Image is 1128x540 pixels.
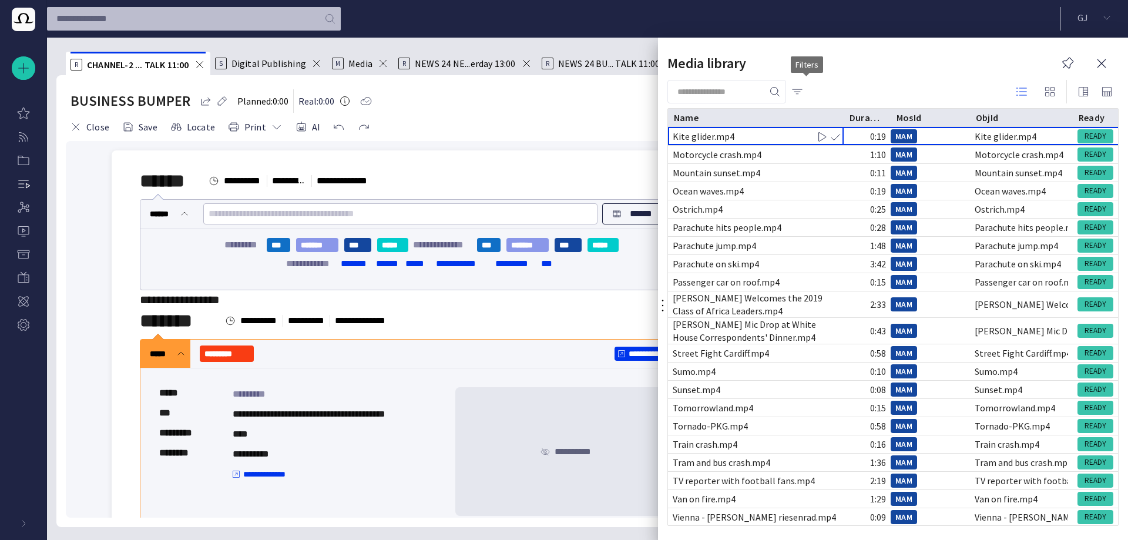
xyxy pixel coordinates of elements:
[975,324,1068,337] div: President Obama's Mic Drop at White House Correspondents' Dinner.mp4
[895,404,912,412] span: MAM
[673,221,781,234] div: Parachute hits people.mp4
[673,203,723,216] div: Ostrich.mp4
[975,383,1022,396] div: Sunset.mp4
[895,440,912,448] span: MAM
[975,438,1039,451] div: Train crash.mp4
[870,401,886,414] div: 0:15
[673,383,720,396] div: Sunset.mp4
[975,257,1061,270] div: Parachute on ski.mp4
[975,347,1068,360] div: Street Fight Cardiff.mp4
[895,278,912,286] span: MAM
[870,383,886,396] div: 0:08
[975,511,1068,524] div: Vienna - Prater riesenrad.mp4
[1077,511,1113,523] span: READY
[975,474,1068,487] div: TV reporter with football fans.mp4
[1077,347,1113,359] span: READY
[897,112,921,123] div: MosId
[673,420,748,432] div: Tornado-PKG.mp4
[895,242,912,250] span: MAM
[895,169,912,177] span: MAM
[1077,384,1113,395] span: READY
[673,438,737,451] div: Train crash.mp4
[870,324,886,337] div: 0:43
[975,456,1068,469] div: Tram and bus crash.mp4
[870,420,886,432] div: 0:58
[1079,112,1104,123] div: Ready
[975,492,1038,505] div: Van on fire.mp4
[673,130,734,143] div: Kite glider.mp4
[673,148,761,161] div: Motorcycle crash.mp4
[870,456,886,469] div: 1:36
[673,456,770,469] div: Tram and bus crash.mp4
[1077,276,1113,288] span: READY
[870,221,886,234] div: 0:28
[673,291,839,317] div: [PERSON_NAME] Welcomes the 2019 Class of Africa Leaders.mp4
[895,132,912,140] span: MAM
[673,365,716,378] div: Sumo.mp4
[667,55,746,72] h2: Media library
[975,221,1068,234] div: Parachute hits people.mp4
[850,112,881,123] div: Duration
[895,187,912,195] span: MAM
[895,223,912,232] span: MAM
[795,59,818,71] span: Filters
[1077,325,1113,337] span: READY
[673,166,760,179] div: Mountain sunset.mp4
[975,148,1063,161] div: Motorcycle crash.mp4
[895,327,912,335] span: MAM
[975,166,1062,179] div: Mountain sunset.mp4
[975,185,1046,197] div: Ocean waves.mp4
[870,185,886,197] div: 0:19
[870,148,886,161] div: 1:10
[1077,167,1113,179] span: READY
[895,458,912,467] span: MAM
[870,298,886,311] div: 2:33
[870,347,886,360] div: 0:58
[1077,298,1113,310] span: READY
[1077,130,1113,142] span: READY
[895,422,912,430] span: MAM
[895,367,912,375] span: MAM
[895,150,912,159] span: MAM
[1077,365,1113,377] span: READY
[673,276,780,289] div: Passenger car on roof.mp4
[895,477,912,485] span: MAM
[1077,420,1113,432] span: READY
[895,385,912,394] span: MAM
[870,474,886,487] div: 2:19
[975,276,1068,289] div: Passenger car on roof.mp4
[975,130,1036,143] div: Kite glider.mp4
[870,276,886,289] div: 0:15
[975,365,1018,378] div: Sumo.mp4
[895,300,912,308] span: MAM
[975,203,1025,216] div: Ostrich.mp4
[1077,438,1113,450] span: READY
[1077,185,1113,197] span: READY
[1077,222,1113,233] span: READY
[1077,493,1113,505] span: READY
[673,401,753,414] div: Tomorrowland.mp4
[870,166,886,179] div: 0:11
[673,318,839,344] div: [PERSON_NAME] Mic Drop at White House Correspondents' Dinner.mp4
[653,289,672,322] div: Resize sidebar
[870,492,886,505] div: 1:29
[674,112,699,123] div: Name
[673,239,756,252] div: Parachute jump.mp4
[870,365,886,378] div: 0:10
[673,511,836,524] div: Vienna - [PERSON_NAME] riesenrad.mp4
[1077,240,1113,251] span: READY
[895,495,912,503] span: MAM
[975,401,1055,414] div: Tomorrowland.mp4
[870,511,886,524] div: 0:09
[1077,475,1113,487] span: READY
[870,239,886,252] div: 1:48
[975,420,1050,432] div: Tornado-PKG.mp4
[895,349,912,357] span: MAM
[673,474,815,487] div: TV reporter with football fans.mp4
[895,205,912,213] span: MAM
[870,203,886,216] div: 0:25
[976,112,998,123] div: ObjId
[870,257,886,270] div: 3:42
[1077,402,1113,414] span: READY
[673,257,759,270] div: Parachute on ski.mp4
